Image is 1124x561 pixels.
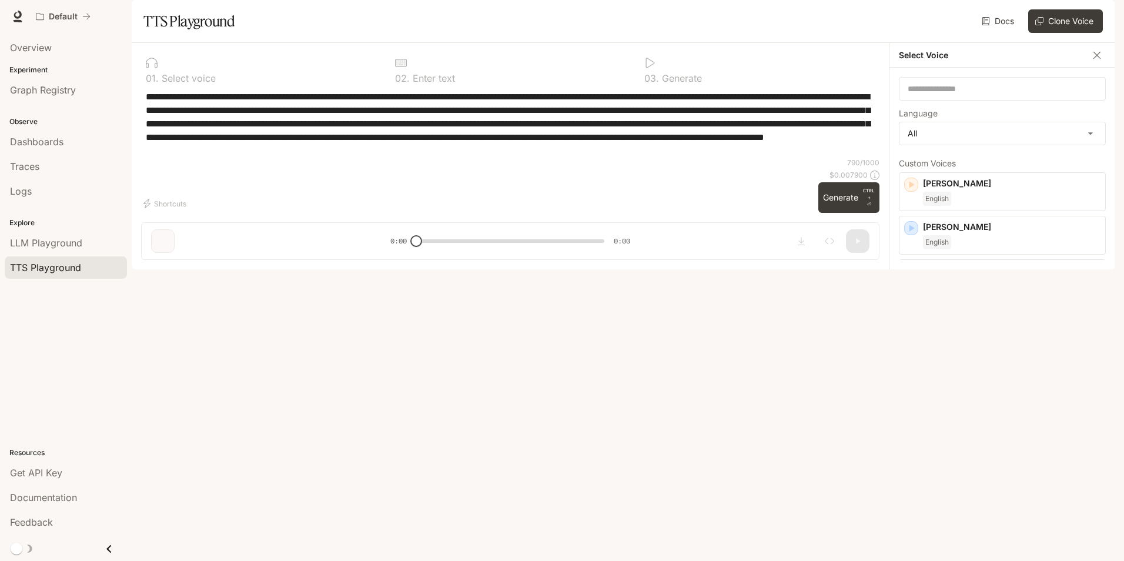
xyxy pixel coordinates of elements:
[979,9,1019,33] a: Docs
[899,159,1106,168] p: Custom Voices
[659,74,702,83] p: Generate
[143,9,235,33] h1: TTS Playground
[923,221,1100,233] p: [PERSON_NAME]
[644,74,659,83] p: 0 3 .
[923,192,951,206] span: English
[146,74,159,83] p: 0 1 .
[49,12,78,22] p: Default
[410,74,455,83] p: Enter text
[159,74,216,83] p: Select voice
[1028,9,1103,33] button: Clone Voice
[899,109,938,118] p: Language
[863,187,875,201] p: CTRL +
[31,5,96,28] button: All workspaces
[923,178,1100,189] p: [PERSON_NAME]
[923,235,951,249] span: English
[141,194,191,213] button: Shortcuts
[899,122,1105,145] div: All
[395,74,410,83] p: 0 2 .
[863,187,875,208] p: ⏎
[818,182,879,213] button: GenerateCTRL +⏎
